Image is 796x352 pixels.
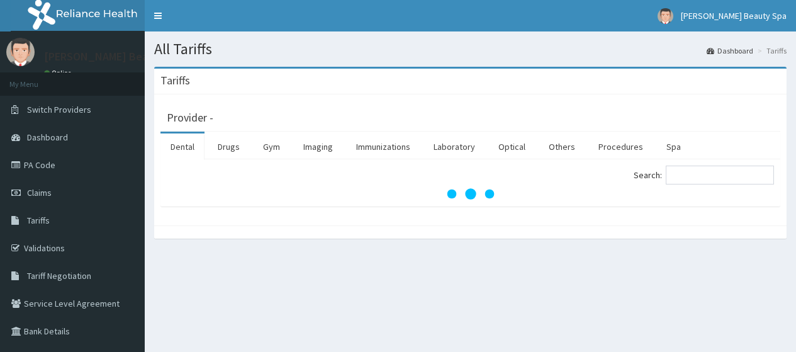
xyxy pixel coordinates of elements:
[588,133,653,160] a: Procedures
[27,132,68,143] span: Dashboard
[44,51,185,62] p: [PERSON_NAME] Beauty Spa
[27,270,91,281] span: Tariff Negotiation
[488,133,535,160] a: Optical
[346,133,420,160] a: Immunizations
[681,10,787,21] span: [PERSON_NAME] Beauty Spa
[656,133,691,160] a: Spa
[539,133,585,160] a: Others
[6,38,35,66] img: User Image
[27,187,52,198] span: Claims
[634,166,774,185] label: Search:
[154,41,787,57] h1: All Tariffs
[160,75,190,86] h3: Tariffs
[27,215,50,226] span: Tariffs
[167,112,213,123] h3: Provider -
[208,133,250,160] a: Drugs
[44,69,74,77] a: Online
[160,133,205,160] a: Dental
[253,133,290,160] a: Gym
[423,133,485,160] a: Laboratory
[27,104,91,115] span: Switch Providers
[293,133,343,160] a: Imaging
[658,8,673,24] img: User Image
[666,166,774,185] input: Search:
[754,45,787,56] li: Tariffs
[446,169,496,219] svg: audio-loading
[707,45,753,56] a: Dashboard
